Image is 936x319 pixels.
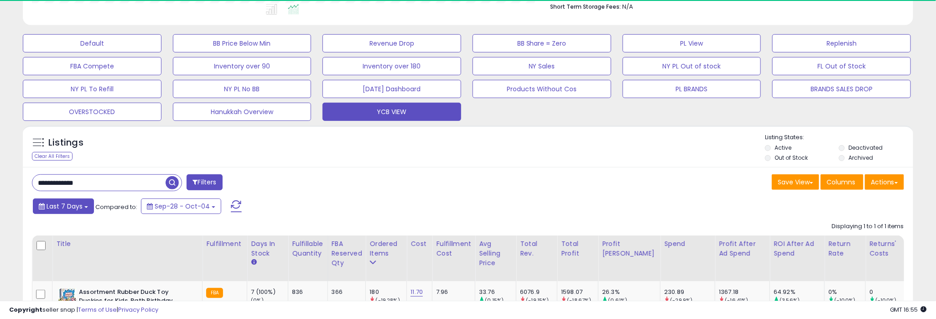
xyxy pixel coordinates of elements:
span: Last 7 Days [47,202,83,211]
div: Fulfillable Quantity [292,239,323,258]
div: Total Rev. [520,239,553,258]
label: Archived [848,154,873,162]
button: Replenish [772,34,911,52]
div: Title [56,239,198,249]
button: Save View [772,174,819,190]
button: BB Price Below Min [173,34,312,52]
button: BRANDS SALES DROP [772,80,911,98]
button: Revenue Drop [322,34,461,52]
div: Fulfillment Cost [436,239,471,258]
img: 51vHxj8YCcL._SL40_.jpg [58,288,77,306]
div: 1367.18 [719,288,770,296]
a: Privacy Policy [118,305,158,314]
div: Days In Stock [251,239,284,258]
div: 0 [869,288,906,296]
div: 7.96 [436,288,468,296]
span: Sep-28 - Oct-04 [155,202,210,211]
button: Hanukkah Overview [173,103,312,121]
button: NY Sales [473,57,611,75]
button: NY PL Out of stock [623,57,761,75]
div: Total Profit [561,239,594,258]
div: 33.76 [479,288,516,296]
div: 64.92% [774,288,824,296]
h5: Listings [48,136,83,149]
div: Profit [PERSON_NAME] [602,239,656,258]
button: Last 7 Days [33,199,94,214]
a: Terms of Use [78,305,117,314]
span: Compared to: [95,203,137,211]
button: Filters [187,174,222,190]
button: FL Out of Stock [772,57,911,75]
div: ROI After Ad Spend [774,239,821,258]
label: Active [775,144,791,152]
button: [DATE] Dashboard [322,80,461,98]
div: Displaying 1 to 1 of 1 items [832,222,904,231]
button: OVERSTOCKED [23,103,161,121]
div: Cost [411,239,428,249]
div: FBA Reserved Qty [332,239,362,268]
div: Returns' Costs [869,239,903,258]
p: Listing States: [765,133,913,142]
button: Actions [865,174,904,190]
span: Columns [827,178,855,187]
button: YCB VIEW [322,103,461,121]
div: 1598.07 [561,288,598,296]
small: Days In Stock. [251,258,256,267]
div: 366 [332,288,359,296]
label: Out of Stock [775,154,808,162]
div: 180 [369,288,406,296]
div: Ordered Items [369,239,403,258]
button: Inventory over 90 [173,57,312,75]
button: Sep-28 - Oct-04 [141,199,221,214]
div: seller snap | | [9,306,158,314]
div: Return Rate [828,239,862,258]
div: Avg Selling Price [479,239,512,268]
label: Deactivated [848,144,883,152]
button: NY PL No BB [173,80,312,98]
div: 230.89 [664,288,715,296]
div: 836 [292,288,320,296]
div: Profit After Ad Spend [719,239,766,258]
strong: Copyright [9,305,42,314]
div: Fulfillment [206,239,243,249]
a: 11.70 [411,288,423,297]
button: Columns [821,174,863,190]
button: BB Share = Zero [473,34,611,52]
button: Products Without Cos [473,80,611,98]
div: 26.3% [602,288,660,296]
button: PL BRANDS [623,80,761,98]
div: 6076.9 [520,288,557,296]
button: Default [23,34,161,52]
button: FBA Compete [23,57,161,75]
div: 7 (100%) [251,288,288,296]
button: PL View [623,34,761,52]
small: FBA [206,288,223,298]
button: NY PL To Refill [23,80,161,98]
button: Inventory over 180 [322,57,461,75]
span: 2025-10-12 16:55 GMT [890,305,927,314]
div: Clear All Filters [32,152,73,161]
div: 0% [828,288,865,296]
div: Spend [664,239,711,249]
